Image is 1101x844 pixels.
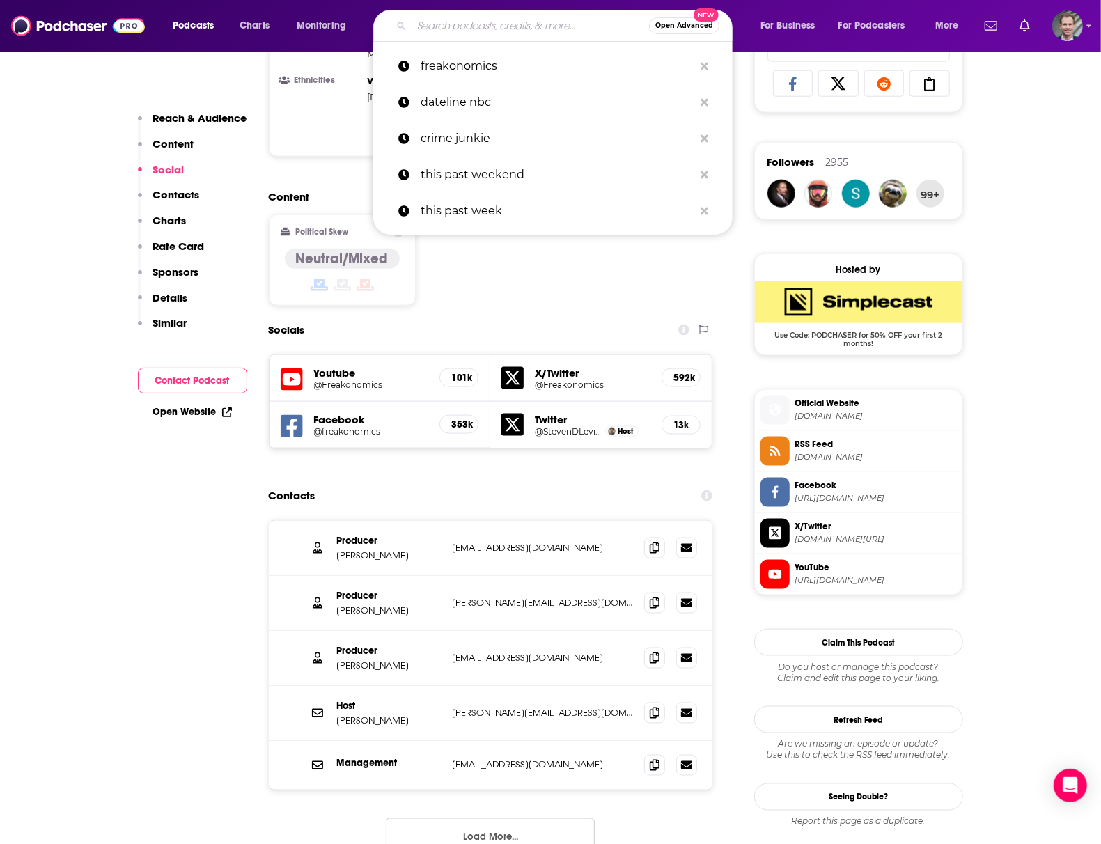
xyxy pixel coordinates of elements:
[795,452,957,462] span: omnycontent.com
[421,84,694,120] p: dateline nbc
[153,214,187,227] p: Charts
[373,193,733,229] a: this past week
[754,662,963,684] div: Claim and edit this page to your liking.
[760,519,957,548] a: X/Twitter[DOMAIN_NAME][URL]
[337,645,442,657] p: Producer
[453,707,634,719] p: [PERSON_NAME][EMAIL_ADDRESS][DOMAIN_NAME]
[535,426,602,437] a: @StevenDLevitt
[795,397,957,409] span: Official Website
[673,419,689,431] h5: 13k
[795,520,957,533] span: X/Twitter
[138,188,200,214] button: Contacts
[153,316,187,329] p: Similar
[314,380,429,390] h5: @Freakonomics
[608,428,616,435] img: Steve Levitt
[754,706,963,733] button: Refresh Feed
[760,560,957,589] a: YouTube[URL][DOMAIN_NAME]
[373,48,733,84] a: freakonomics
[754,629,963,656] button: Claim This Podcast
[754,783,963,811] a: Seeing Double?
[535,366,650,380] h5: X/Twitter
[535,413,650,426] h5: Twitter
[153,406,232,418] a: Open Website
[1052,10,1083,41] button: Show profile menu
[153,137,194,150] p: Content
[760,437,957,466] a: RSS Feed[DOMAIN_NAME]
[618,427,634,436] span: Host
[138,163,185,189] button: Social
[795,493,957,503] span: https://www.facebook.com/freakonomics
[754,662,963,673] span: Do you host or manage this podcast?
[287,15,364,37] button: open menu
[337,758,442,769] p: Management
[337,700,442,712] p: Host
[281,76,362,85] h3: Ethnicities
[451,419,467,430] h5: 353k
[138,368,247,393] button: Contact Podcast
[979,14,1003,38] a: Show notifications dropdown
[314,426,429,437] a: @freakonomics
[138,316,187,342] button: Similar
[826,156,849,169] div: 2955
[412,15,649,37] input: Search podcasts, credits, & more...
[337,659,442,671] p: [PERSON_NAME]
[767,180,795,208] img: andychan
[153,240,205,253] p: Rate Card
[535,380,650,390] h5: @Freakonomics
[926,15,976,37] button: open menu
[295,227,348,237] h2: Political Skew
[231,15,278,37] a: Charts
[240,16,270,36] span: Charts
[281,119,701,145] button: Show More
[755,281,962,347] a: SimpleCast Deal: Use Code: PODCHASER for 50% OFF your first 2 months!
[751,15,833,37] button: open menu
[804,180,832,208] a: dthjcmo
[829,15,926,37] button: open menu
[453,542,634,554] p: [EMAIL_ADDRESS][DOMAIN_NAME]
[773,70,813,97] a: Share on Facebook
[795,534,957,545] span: twitter.com/Freakonomics
[138,291,188,317] button: Details
[795,575,957,586] span: https://www.youtube.com/@Freakonomics
[754,816,963,827] div: Report this page as a duplicate.
[373,84,733,120] a: dateline nbc
[795,479,957,492] span: Facebook
[138,111,247,137] button: Reach & Audience
[1052,10,1083,41] img: User Profile
[297,16,346,36] span: Monitoring
[879,180,907,208] a: alnagy
[421,193,694,229] p: this past week
[453,759,634,771] p: [EMAIL_ADDRESS][DOMAIN_NAME]
[451,372,467,384] h5: 101k
[386,10,746,42] div: Search podcasts, credits, & more...
[153,291,188,304] p: Details
[368,73,458,89] span: ,
[373,157,733,193] a: this past weekend
[153,163,185,176] p: Social
[421,157,694,193] p: this past weekend
[373,120,733,157] a: crime junkie
[11,13,145,39] img: Podchaser - Follow, Share and Rate Podcasts
[760,478,957,507] a: Facebook[URL][DOMAIN_NAME]
[842,180,870,208] img: sanndacorina
[755,281,962,323] img: SimpleCast Deal: Use Code: PODCHASER for 50% OFF your first 2 months!
[916,180,944,208] button: 99+
[421,48,694,84] p: freakonomics
[453,652,634,664] p: [EMAIL_ADDRESS][DOMAIN_NAME]
[1052,10,1083,41] span: Logged in as kwerderman
[368,91,476,102] span: [DEMOGRAPHIC_DATA]
[153,111,247,125] p: Reach & Audience
[755,264,962,276] div: Hosted by
[163,15,232,37] button: open menu
[655,22,713,29] span: Open Advanced
[838,16,905,36] span: For Podcasters
[795,438,957,451] span: RSS Feed
[337,590,442,602] p: Producer
[795,561,957,574] span: YouTube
